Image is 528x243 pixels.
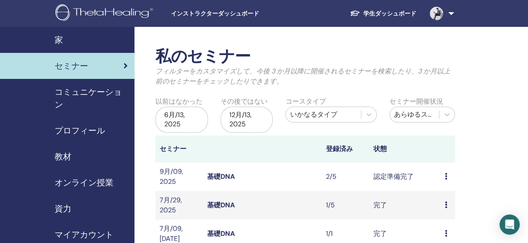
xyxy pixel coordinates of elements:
[155,136,203,162] th: セミナー
[55,228,113,241] span: マイアカウント
[55,202,71,215] span: 資力
[55,4,156,23] img: logo.png
[155,66,455,86] p: フィルターをカスタマイズして、今後 3 か月以降に開催されるセミナーを検索したり、3 か月以上前のセミナーをチェックしたりできます。
[55,34,63,46] span: 家
[369,136,441,162] th: 状態
[350,10,360,17] img: graduation-cap-white.svg
[55,86,128,111] span: コミュニケーション
[499,214,520,235] div: Open Intercom Messenger
[207,229,235,238] a: 基礎DNA
[322,162,369,191] td: 2/5
[207,172,235,181] a: 基礎DNA
[285,97,326,107] label: コースタイプ
[207,201,235,209] a: 基礎DNA
[221,97,268,107] label: その後ではない
[55,60,88,72] span: セミナー
[430,7,443,20] img: default.png
[389,97,443,107] label: セミナー開催状況
[155,191,203,219] td: 7月/29, 2025
[171,9,297,18] span: インストラクターダッシュボード
[394,110,435,120] div: あらゆるステータス
[155,107,208,133] div: 6月/13, 2025
[322,136,369,162] th: 登録済み
[55,150,71,163] span: 教材
[55,124,105,137] span: プロフィール
[369,162,441,191] td: 認定準備完了
[221,107,273,133] div: 12月/13, 2025
[155,162,203,191] td: 9月/09, 2025
[155,97,202,107] label: 以前はなかった
[290,110,357,120] div: いかなるタイプ
[55,176,113,189] span: オンライン授業
[369,191,441,219] td: 完了
[322,191,369,219] td: 1/5
[343,6,423,21] a: 学生ダッシュボード
[155,47,455,66] h2: 私のセミナー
